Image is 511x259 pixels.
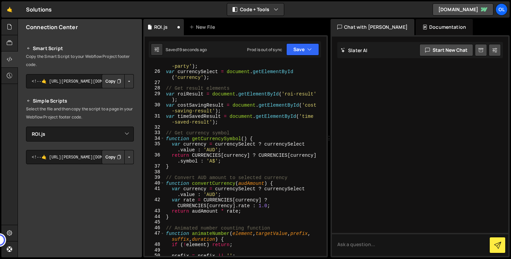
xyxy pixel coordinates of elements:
div: 35 [145,141,165,152]
div: 33 [145,130,165,136]
p: Select the file and then copy the script to a page in your Webflow Project footer code. [26,105,134,121]
textarea: <!--🤙 [URL][PERSON_NAME][DOMAIN_NAME]> <script>document.addEventListener("DOMContentLoaded", func... [26,74,134,88]
div: Solutions [26,5,52,14]
div: 48 [145,242,165,247]
div: Saved [166,47,207,52]
h2: Connection Center [26,23,78,31]
textarea: <!--🤙 [URL][PERSON_NAME][DOMAIN_NAME]> <script>document.addEventListener("DOMContentLoaded", func... [26,150,134,164]
div: 43 [145,208,165,214]
div: 47 [145,231,165,242]
div: 39 [145,175,165,180]
div: 30 [145,102,165,113]
div: 34 [145,136,165,142]
a: 🤙 [1,1,18,18]
div: 36 [145,152,165,164]
a: [DOMAIN_NAME] [433,3,493,16]
div: Prod is out of sync [247,47,282,52]
div: 40 [145,180,165,186]
div: 41 [145,186,165,197]
div: 19 seconds ago [178,47,207,52]
div: 44 [145,214,165,220]
div: Chat with [PERSON_NAME] [331,19,414,35]
div: 29 [145,91,165,102]
button: Start new chat [419,44,473,56]
button: Save [286,43,319,56]
div: 31 [145,113,165,125]
div: Documentation [416,19,473,35]
iframe: YouTube video player [26,175,135,236]
div: 49 [145,247,165,253]
p: Copy the Smart Script to your Webflow Project footer code. [26,52,134,69]
div: ROI.js [154,24,168,30]
div: 28 [145,85,165,91]
div: 38 [145,169,165,175]
div: Button group with nested dropdown [102,150,134,164]
div: 32 [145,125,165,130]
h2: Smart Script [26,44,134,52]
h2: Slater AI [341,47,368,53]
div: 37 [145,164,165,169]
div: 46 [145,225,165,231]
div: New File [189,24,218,30]
div: 26 [145,69,165,80]
div: 42 [145,197,165,208]
div: Button group with nested dropdown [102,74,134,88]
h2: Simple Scripts [26,97,134,105]
div: 50 [145,253,165,259]
div: 45 [145,219,165,225]
a: OL [495,3,508,16]
div: 27 [145,80,165,86]
button: Copy [102,74,125,88]
button: Code + Tools [227,3,284,16]
button: Copy [102,150,125,164]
